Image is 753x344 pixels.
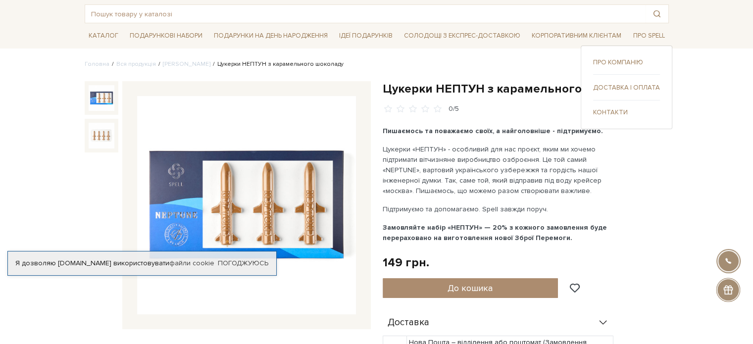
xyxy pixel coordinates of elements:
a: Солодощі з експрес-доставкою [400,27,524,44]
a: [PERSON_NAME] [163,60,210,68]
p: Цукерки «НЕПТУН» - особливий для нас проєкт, яким ми хочемо підтримати вітчизняне виробництво озб... [383,144,615,196]
img: Цукерки НЕПТУН з карамельного шоколаду [89,123,114,148]
a: Ідеї подарунків [335,28,397,44]
a: Контакти [593,108,660,117]
div: 0/5 [449,104,459,114]
a: Доставка і оплата [593,83,660,92]
a: Погоджуюсь [218,259,268,268]
img: Цукерки НЕПТУН з карамельного шоколаду [137,96,356,315]
a: файли cookie [169,259,214,267]
a: Про компанію [593,58,660,67]
a: Подарунки на День народження [210,28,332,44]
a: Вся продукція [116,60,156,68]
p: Підтримуємо та допомагаємо. Spell завжди поруч. [383,204,615,214]
a: Подарункові набори [126,28,206,44]
img: Цукерки НЕПТУН з карамельного шоколаду [89,85,114,111]
a: Про Spell [629,28,668,44]
div: 149 грн. [383,255,429,270]
span: Доставка [388,318,429,327]
div: Я дозволяю [DOMAIN_NAME] використовувати [8,259,276,268]
a: Головна [85,60,109,68]
b: Замовляйте набір «НЕПТУН» — 20% з кожного замовлення буде перераховано на виготовлення нової Збро... [383,223,607,242]
span: До кошика [448,283,493,294]
div: Каталог [581,46,672,129]
a: Корпоративним клієнтам [528,28,625,44]
b: Пишаємось та поважаємо своїх, а найголовніше - підтримуємо. [383,127,603,135]
button: До кошика [383,278,558,298]
button: Пошук товару у каталозі [646,5,668,23]
h1: Цукерки НЕПТУН з карамельного шоколаду [383,81,669,97]
input: Пошук товару у каталозі [85,5,646,23]
a: Каталог [85,28,122,44]
li: Цукерки НЕПТУН з карамельного шоколаду [210,60,344,69]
